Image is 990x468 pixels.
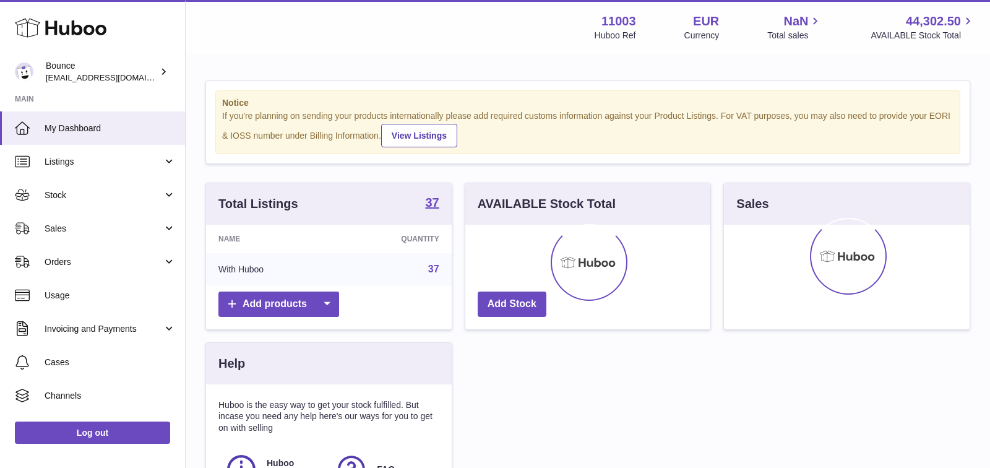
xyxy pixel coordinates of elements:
a: NaN Total sales [767,13,822,41]
div: Currency [684,30,720,41]
p: Huboo is the easy way to get your stock fulfilled. But incase you need any help here's our ways f... [218,399,439,435]
a: 37 [425,196,439,211]
span: Orders [45,256,163,268]
span: Listings [45,156,163,168]
h3: Total Listings [218,196,298,212]
a: Add Stock [478,292,546,317]
td: With Huboo [206,253,335,285]
span: Cases [45,357,176,368]
span: My Dashboard [45,123,176,134]
h3: Help [218,355,245,372]
h3: Sales [736,196,768,212]
th: Quantity [335,225,451,253]
span: Invoicing and Payments [45,323,163,335]
span: Usage [45,290,176,301]
img: collateral@usebounce.com [15,63,33,81]
span: Sales [45,223,163,235]
div: Huboo Ref [595,30,636,41]
span: [EMAIL_ADDRESS][DOMAIN_NAME] [46,72,182,82]
span: 44,302.50 [906,13,961,30]
div: Bounce [46,60,157,84]
span: AVAILABLE Stock Total [871,30,975,41]
h3: AVAILABLE Stock Total [478,196,616,212]
strong: 37 [425,196,439,209]
a: View Listings [381,124,457,147]
a: Add products [218,292,339,317]
a: Log out [15,422,170,444]
strong: Notice [222,97,953,109]
div: If you're planning on sending your products internationally please add required customs informati... [222,110,953,147]
span: NaN [783,13,808,30]
strong: 11003 [601,13,636,30]
a: 37 [428,264,439,274]
th: Name [206,225,335,253]
strong: EUR [693,13,719,30]
span: Total sales [767,30,822,41]
span: Stock [45,189,163,201]
a: 44,302.50 AVAILABLE Stock Total [871,13,975,41]
span: Channels [45,390,176,402]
